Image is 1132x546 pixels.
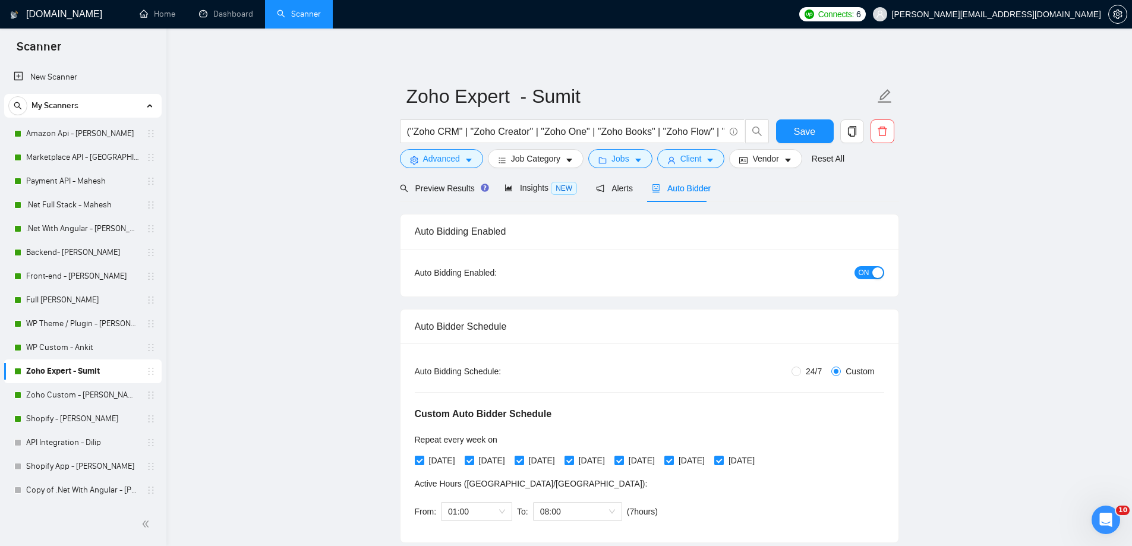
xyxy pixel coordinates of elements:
span: holder [146,272,156,281]
img: logo [10,5,18,24]
button: barsJob Categorycaret-down [488,149,584,168]
span: idcard [739,156,748,165]
a: Zoho Expert - Sumit [26,359,139,383]
div: Auto Bidding Schedule: [415,365,571,378]
span: holder [146,343,156,352]
a: WP Custom - Ankit [26,336,139,359]
span: To: [517,507,528,516]
div: Tooltip anchor [480,182,490,193]
span: caret-down [565,156,573,165]
a: Backend- [PERSON_NAME] [26,241,139,264]
a: Zoho Custom - [PERSON_NAME] [26,383,139,407]
span: holder [146,224,156,233]
span: Jobs [611,152,629,165]
span: Scanner [7,38,71,63]
span: [DATE] [624,454,660,467]
span: holder [146,200,156,210]
span: 01:00 [448,503,505,520]
span: My Scanners [31,94,78,118]
div: Auto Bidding Enabled [415,214,884,248]
span: Custom [841,365,879,378]
span: info-circle [730,128,737,135]
span: search [400,184,408,192]
a: WP Theme / Plugin - [PERSON_NAME] [26,312,139,336]
span: NEW [551,182,577,195]
span: 6 [856,8,861,21]
span: search [9,102,27,110]
img: upwork-logo.png [805,10,814,19]
a: searchScanner [277,9,321,19]
span: caret-down [465,156,473,165]
span: Alerts [596,184,633,193]
li: New Scanner [4,65,162,89]
span: [DATE] [574,454,610,467]
span: Advanced [423,152,460,165]
span: holder [146,176,156,186]
span: holder [146,295,156,305]
span: [DATE] [674,454,710,467]
a: Shopify - [PERSON_NAME] [26,407,139,431]
span: Job Category [511,152,560,165]
button: copy [840,119,864,143]
span: Insights [504,183,577,192]
span: [DATE] [474,454,510,467]
span: holder [146,414,156,424]
a: Shopify App - [PERSON_NAME] [26,455,139,478]
span: user [667,156,676,165]
input: Search Freelance Jobs... [407,124,724,139]
input: Scanner name... [406,81,875,111]
a: Front-end - [PERSON_NAME] [26,264,139,288]
button: folderJobscaret-down [588,149,652,168]
a: New Scanner [14,65,152,89]
a: Payment API - Mahesh [26,169,139,193]
li: My Scanners [4,94,162,502]
span: setting [410,156,418,165]
span: 08:00 [540,503,615,520]
button: Save [776,119,834,143]
iframe: Intercom live chat [1092,506,1120,534]
span: bars [498,156,506,165]
a: API Integration - Dilip [26,431,139,455]
span: From: [415,507,437,516]
a: homeHome [140,9,175,19]
span: holder [146,367,156,376]
a: Reset All [812,152,844,165]
div: Auto Bidder Schedule [415,310,884,343]
span: caret-down [784,156,792,165]
span: Client [680,152,702,165]
a: setting [1108,10,1127,19]
a: .Net Full Stack - Mahesh [26,193,139,217]
span: 24/7 [801,365,827,378]
span: 10 [1116,506,1130,515]
span: Connects: [818,8,854,21]
button: settingAdvancedcaret-down [400,149,483,168]
span: holder [146,390,156,400]
span: holder [146,485,156,495]
span: caret-down [634,156,642,165]
span: holder [146,319,156,329]
span: holder [146,462,156,471]
button: search [8,96,27,115]
span: caret-down [706,156,714,165]
span: edit [877,89,893,104]
button: idcardVendorcaret-down [729,149,802,168]
span: delete [871,126,894,137]
span: holder [146,248,156,257]
span: ( 7 hours) [627,507,658,516]
div: Auto Bidding Enabled: [415,266,571,279]
span: Save [794,124,815,139]
span: search [746,126,768,137]
span: folder [598,156,607,165]
span: area-chart [504,184,513,192]
a: Marketplace API - [GEOGRAPHIC_DATA] [26,146,139,169]
span: Repeat every week on [415,435,497,444]
span: [DATE] [724,454,759,467]
a: dashboardDashboard [199,9,253,19]
span: double-left [141,518,153,530]
span: [DATE] [424,454,460,467]
span: Auto Bidder [652,184,711,193]
h5: Custom Auto Bidder Schedule [415,407,552,421]
button: search [745,119,769,143]
span: setting [1109,10,1127,19]
span: Preview Results [400,184,485,193]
